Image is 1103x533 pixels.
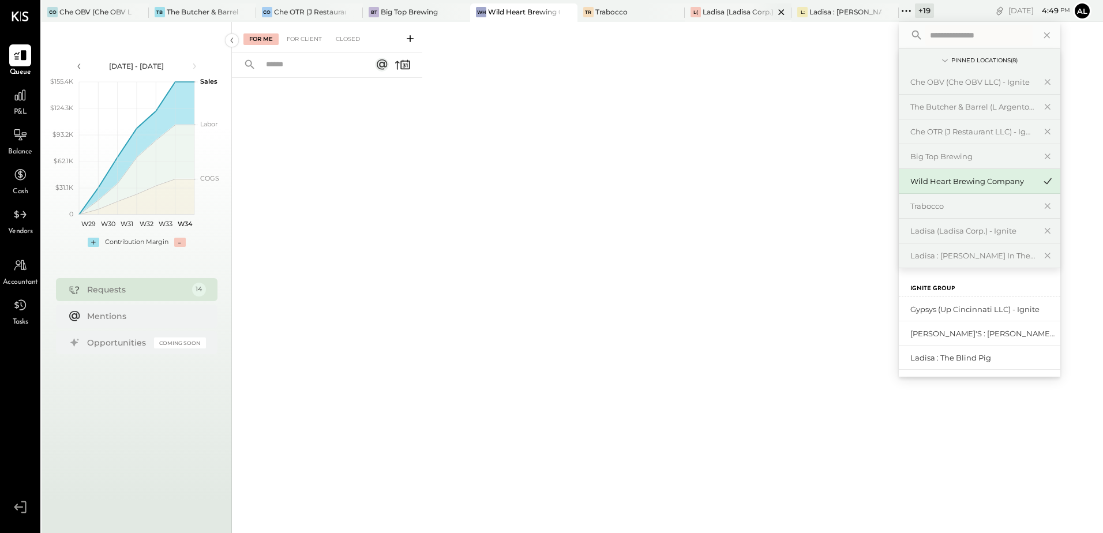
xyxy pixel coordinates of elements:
[167,7,239,17] div: The Butcher & Barrel (L Argento LLC) - [GEOGRAPHIC_DATA]
[8,227,33,237] span: Vendors
[910,201,1035,212] div: Trabocco
[1,254,40,288] a: Accountant
[281,33,328,45] div: For Client
[910,176,1035,187] div: Wild Heart Brewing Company
[583,7,594,17] div: Tr
[703,7,775,17] div: Ladisa (Ladisa Corp.) - Ignite
[87,284,186,295] div: Requests
[910,151,1035,162] div: Big Top Brewing
[910,304,1055,315] div: Gypsys (Up Cincinnati LLC) - Ignite
[910,77,1035,88] div: Che OBV (Che OBV LLC) - Ignite
[910,285,955,293] label: Ignite Group
[105,238,168,247] div: Contribution Margin
[54,157,73,165] text: $62.1K
[13,187,28,197] span: Cash
[52,130,73,138] text: $93.2K
[174,238,186,247] div: -
[381,7,438,17] div: Big Top Brewing
[243,33,279,45] div: For Me
[154,337,206,348] div: Coming Soon
[274,7,346,17] div: Che OTR (J Restaurant LLC) - Ignite
[200,174,219,182] text: COGS
[200,120,217,128] text: Labor
[87,337,148,348] div: Opportunities
[1,84,40,118] a: P&L
[47,7,58,17] div: CO
[3,277,38,288] span: Accountant
[10,67,31,78] span: Queue
[88,238,99,247] div: +
[1,164,40,197] a: Cash
[488,7,560,17] div: Wild Heart Brewing Company
[910,328,1055,339] div: [PERSON_NAME]'s : [PERSON_NAME]'s
[81,220,96,228] text: W29
[910,377,1055,388] div: Gypsys's : [PERSON_NAME] on the levee
[910,352,1055,363] div: Ladisa : The Blind Pig
[192,283,206,296] div: 14
[910,226,1035,237] div: Ladisa (Ladisa Corp.) - Ignite
[177,220,192,228] text: W34
[330,33,366,45] div: Closed
[200,77,217,85] text: Sales
[691,7,701,17] div: L(
[13,317,28,328] span: Tasks
[8,147,32,157] span: Balance
[139,220,153,228] text: W32
[595,7,628,17] div: Trabocco
[476,7,486,17] div: WH
[994,5,1006,17] div: copy link
[159,220,172,228] text: W33
[1,124,40,157] a: Balance
[1008,5,1070,16] div: [DATE]
[14,107,27,118] span: P&L
[87,310,200,322] div: Mentions
[1,294,40,328] a: Tasks
[1073,2,1091,20] button: Al
[88,61,186,71] div: [DATE] - [DATE]
[262,7,272,17] div: CO
[55,183,73,192] text: $31.1K
[369,7,379,17] div: BT
[915,3,934,18] div: + 19
[951,57,1018,65] div: Pinned Locations ( 8 )
[910,102,1035,112] div: The Butcher & Barrel (L Argento LLC) - [GEOGRAPHIC_DATA]
[59,7,132,17] div: Che OBV (Che OBV LLC) - Ignite
[910,126,1035,137] div: Che OTR (J Restaurant LLC) - Ignite
[797,7,808,17] div: L:
[121,220,133,228] text: W31
[100,220,115,228] text: W30
[69,210,73,218] text: 0
[155,7,165,17] div: TB
[809,7,881,17] div: Ladisa : [PERSON_NAME] in the Alley
[50,104,73,112] text: $124.3K
[1,204,40,237] a: Vendors
[1,44,40,78] a: Queue
[50,77,73,85] text: $155.4K
[910,250,1035,261] div: Ladisa : [PERSON_NAME] in the Alley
